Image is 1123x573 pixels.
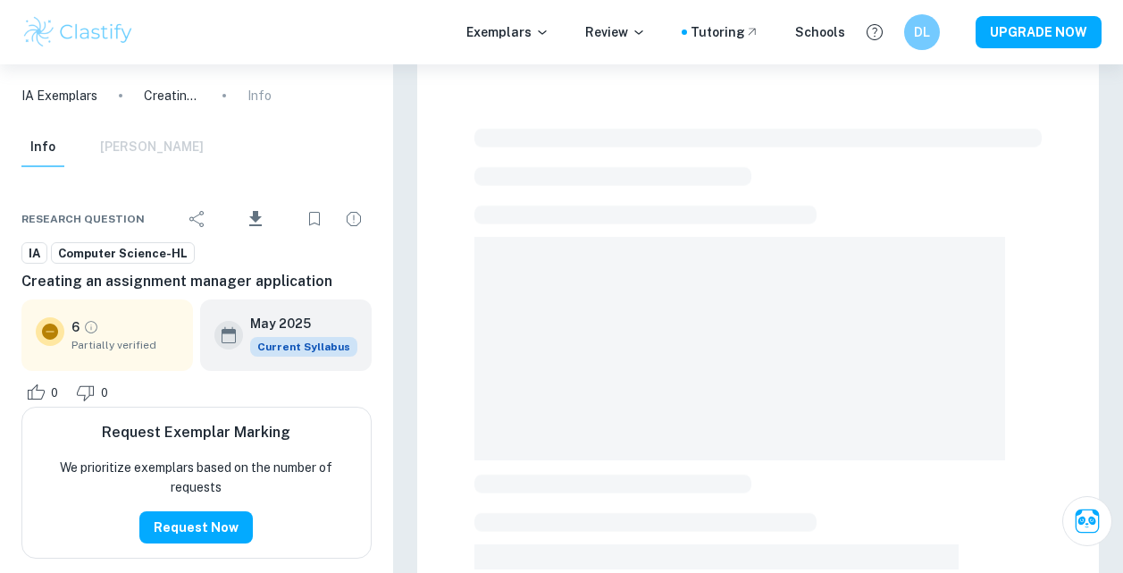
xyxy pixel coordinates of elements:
[139,511,253,544] button: Request Now
[250,337,357,357] div: This exemplar is based on the current syllabus. Feel free to refer to it for inspiration/ideas wh...
[585,22,646,42] p: Review
[250,314,343,333] h6: May 2025
[41,384,68,402] span: 0
[1062,496,1112,546] button: Ask Clai
[144,86,201,105] p: Creating an assignment manager application
[21,378,68,407] div: Like
[71,317,80,337] p: 6
[297,201,332,237] div: Bookmark
[691,22,759,42] a: Tutoring
[21,128,64,167] button: Info
[180,201,215,237] div: Share
[83,319,99,335] a: Grade partially verified
[22,245,46,263] span: IA
[21,211,145,227] span: Research question
[91,384,118,402] span: 0
[859,17,890,47] button: Help and Feedback
[336,201,372,237] div: Report issue
[21,14,135,50] img: Clastify logo
[102,422,290,443] h6: Request Exemplar Marking
[21,271,372,292] h6: Creating an assignment manager application
[250,337,357,357] span: Current Syllabus
[976,16,1102,48] button: UPGRADE NOW
[21,242,47,265] a: IA
[466,22,549,42] p: Exemplars
[904,14,940,50] button: DL
[247,86,272,105] p: Info
[219,196,293,242] div: Download
[52,245,194,263] span: Computer Science-HL
[21,86,97,105] a: IA Exemplars
[912,22,933,42] h6: DL
[37,458,356,497] p: We prioritize exemplars based on the number of requests
[71,337,179,353] span: Partially verified
[51,242,195,265] a: Computer Science-HL
[71,378,118,407] div: Dislike
[795,22,845,42] a: Schools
